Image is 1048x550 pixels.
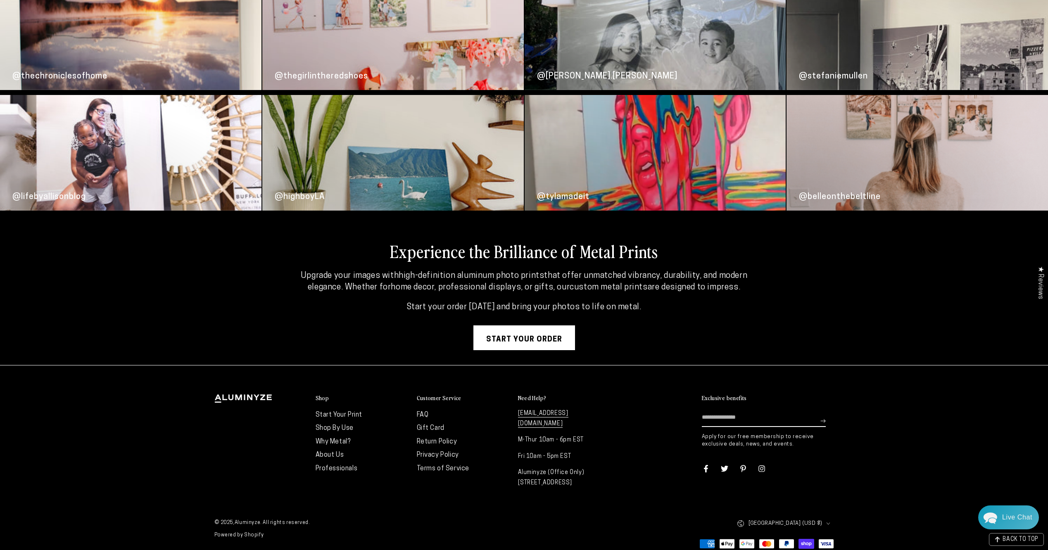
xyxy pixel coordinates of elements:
a: Start your order [473,325,575,350]
a: Aluminyze [235,520,260,525]
a: Shop By Use [316,425,354,431]
button: [GEOGRAPHIC_DATA] (USD $) [737,514,834,532]
span: [GEOGRAPHIC_DATA] (USD $) [749,519,822,528]
div: @lifebyallisonblog [12,192,86,202]
h2: Exclusive benefits [702,394,747,402]
p: Fri 10am - 5pm EST [518,451,611,462]
p: Aluminyze (Office Only) [STREET_ADDRESS] [518,467,611,488]
a: Return Policy [417,439,457,445]
div: @highboyLA [275,192,325,202]
h2: Experience the Brilliance of Metal Prints [256,240,793,262]
a: [EMAIL_ADDRESS][DOMAIN_NAME] [518,410,568,428]
strong: high-definition aluminum photo prints [399,272,544,280]
a: Start Your Print [316,412,363,418]
div: Contact Us Directly [1002,505,1032,529]
a: Terms of Service [417,465,470,472]
div: @thechroniclesofhome [12,71,107,82]
summary: Exclusive benefits [702,394,834,402]
div: @tylamadeit [537,192,589,202]
div: @[PERSON_NAME].[PERSON_NAME] [537,71,677,82]
div: @stefaniemullen [799,71,868,82]
strong: custom metal prints [570,283,647,292]
a: Gift Card [417,425,444,431]
a: Powered by Shopify [214,533,264,538]
div: Chat widget toggle [978,505,1039,529]
a: Privacy Policy [417,452,459,458]
small: © 2025, . All rights reserved. [214,517,524,529]
a: Why Metal? [316,439,351,445]
button: Subscribe [820,408,826,433]
strong: home decor, professional displays, or gifts [391,283,553,292]
h2: Need Help? [518,394,547,402]
div: @thegirlintheredshoes [275,71,368,82]
p: Upgrade your images with that offer unmatched vibrancy, durability, and modern elegance. Whether ... [296,270,752,293]
div: Click to open Judge.me floating reviews tab [1032,260,1048,306]
strong: Start your order [DATE] and bring your photos to life on metal. [407,303,642,311]
p: Apply for our free membership to receive exclusive deals, news, and events. [702,433,834,448]
a: FAQ [417,412,429,418]
summary: Customer Service [417,394,510,402]
summary: Shop [316,394,409,402]
a: Professionals [316,465,358,472]
a: About Us [316,452,344,458]
div: @belleonthebeltline [799,192,881,202]
h2: Customer Service [417,394,461,402]
span: BACK TO TOP [1003,537,1038,543]
h2: Shop [316,394,329,402]
p: M-Thur 10am - 6pm EST [518,435,611,445]
summary: Need Help? [518,394,611,402]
